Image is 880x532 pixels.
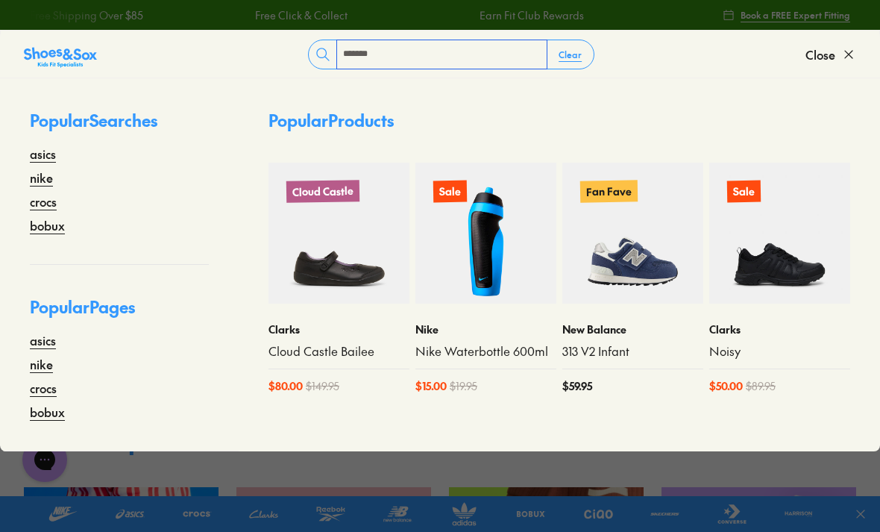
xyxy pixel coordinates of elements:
button: Clear [547,41,594,68]
p: Sale [727,181,761,203]
span: $ 89.95 [746,378,776,394]
a: nike [30,355,53,373]
a: Nike Waterbottle 600ml [415,343,556,360]
a: Fan Fave [562,163,703,304]
p: Popular Pages [30,295,209,331]
a: 313 V2 Infant [562,343,703,360]
a: crocs [30,379,57,397]
a: Cloud Castle [268,163,409,304]
a: asics [30,331,56,349]
a: Noisy [709,343,850,360]
a: Cloud Castle Bailee [268,343,409,360]
a: Earn Fit Club Rewards [479,7,583,23]
a: Free Shipping Over $85 [28,7,142,23]
a: Book a FREE Expert Fitting [723,1,850,28]
iframe: Gorgias live chat messenger [15,432,75,487]
p: Clarks [709,322,850,337]
a: Sale [415,163,556,304]
p: Cloud Castle [286,180,359,203]
span: $ 59.95 [562,378,592,394]
img: SNS_Logo_Responsive.svg [24,46,97,69]
p: New Balance [562,322,703,337]
a: bobux [30,403,65,421]
a: Shoes &amp; Sox [24,43,97,66]
span: $ 15.00 [415,378,447,394]
span: $ 80.00 [268,378,303,394]
p: Fan Fave [580,180,638,202]
span: Close [805,46,835,63]
p: Nike [415,322,556,337]
a: asics [30,145,56,163]
span: Book a FREE Expert Fitting [741,8,850,22]
p: Popular Products [268,108,394,133]
a: crocs [30,193,57,210]
p: Clarks [268,322,409,337]
a: Free Click & Collect [254,7,346,23]
button: Close [805,38,856,71]
span: $ 19.95 [450,378,477,394]
p: Sale [433,181,467,203]
a: bobux [30,216,65,234]
a: nike [30,169,53,187]
span: $ 50.00 [709,378,743,394]
span: $ 149.95 [306,378,339,394]
a: Sale [709,163,850,304]
p: Popular Searches [30,108,209,145]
